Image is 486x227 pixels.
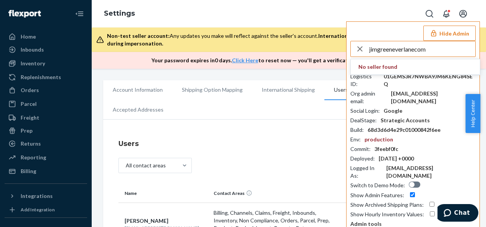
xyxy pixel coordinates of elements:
[21,167,36,175] div: Billing
[21,140,41,148] div: Returns
[21,100,37,108] div: Parcel
[384,107,402,115] div: Google
[379,155,414,162] div: [DATE] +0000
[103,100,173,119] li: Accepted Addresses
[358,63,397,71] strong: No seller found
[21,154,46,161] div: Reporting
[350,201,424,209] div: Show Archived Shipping Plans :
[21,33,36,41] div: Home
[422,6,437,21] button: Open Search Box
[465,94,480,133] button: Help Center
[5,57,87,70] a: Inventory
[381,117,430,124] div: Strategic Accounts
[350,126,364,134] div: Build :
[350,155,375,162] div: Deployed :
[125,217,168,224] span: [PERSON_NAME]
[439,6,454,21] button: Open notifications
[5,165,87,177] a: Billing
[350,73,380,88] div: Logistics ID :
[5,151,87,164] a: Reporting
[21,127,32,135] div: Prep
[126,162,166,169] div: All contact areas
[21,46,44,54] div: Inbounds
[437,204,478,223] iframe: Opens a widget where you can chat to one of our agents
[5,31,87,43] a: Home
[350,145,371,153] div: Commit :
[5,205,87,214] a: Add Integration
[455,6,471,21] button: Open account menu
[5,112,87,124] a: Freight
[5,84,87,96] a: Orders
[350,107,380,115] div: Social Login :
[8,10,41,18] img: Flexport logo
[103,80,172,99] li: Account Information
[423,26,476,41] button: Hide Admin
[368,126,441,134] div: 68d3d6d4e29c01000842f6ee
[21,60,45,67] div: Inventory
[21,192,53,200] div: Integrations
[350,164,382,180] div: Logged In As :
[343,184,381,203] th: Role
[104,9,135,18] a: Settings
[252,80,324,99] li: International Shipping
[391,90,476,105] div: [EMAIL_ADDRESS][DOMAIN_NAME]
[107,32,474,47] div: Any updates you make will reflect against the seller's account.
[72,6,87,21] button: Close Navigation
[118,139,459,149] h4: Users
[350,90,387,105] div: Org admin email :
[21,86,39,94] div: Orders
[172,80,252,99] li: Shipping Option Mapping
[350,136,361,143] div: Env :
[5,98,87,110] a: Parcel
[118,184,211,203] th: Name
[324,80,358,100] li: Users
[386,164,476,180] div: [EMAIL_ADDRESS][DOMAIN_NAME]
[5,190,87,202] button: Integrations
[5,125,87,137] a: Prep
[384,73,476,88] div: 01GEMS3R7NWBA9JM6KENG84SEQ
[21,206,55,213] div: Add Integration
[350,182,405,189] div: Switch to Demo Mode :
[350,211,424,218] div: Show Hourly Inventory Values :
[211,184,343,203] th: Contact Areas
[5,138,87,150] a: Returns
[374,145,398,153] div: 3feebf0fc
[21,114,39,122] div: Freight
[5,71,87,83] a: Replenishments
[232,57,258,63] a: Click Here
[364,136,393,143] div: production
[5,44,87,56] a: Inbounds
[98,3,141,25] ol: breadcrumbs
[369,41,475,57] input: Search or paste seller ID
[151,57,419,64] p: Your password expires in 0 days . to reset now — you'll get a verification email and be logged out.
[107,32,170,39] span: Non-test seller account:
[350,117,377,124] div: DealStage :
[350,191,404,199] div: Show Admin Features :
[21,73,61,81] div: Replenishments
